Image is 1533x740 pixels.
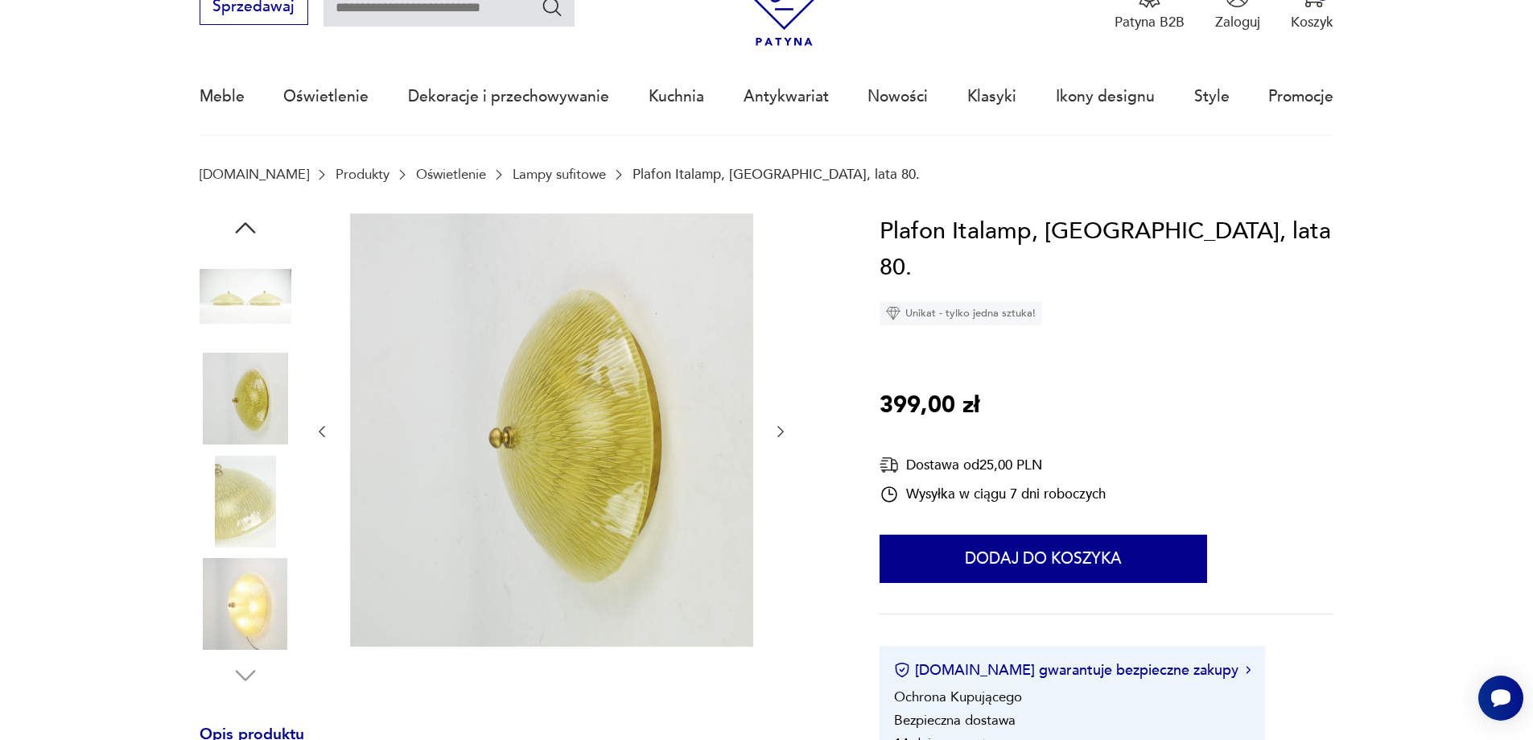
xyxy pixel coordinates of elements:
a: Antykwariat [744,60,829,134]
li: Ochrona Kupującego [894,688,1022,706]
button: [DOMAIN_NAME] gwarantuje bezpieczne zakupy [894,660,1251,680]
a: Promocje [1268,60,1333,134]
img: Ikona diamentu [886,306,900,320]
a: Kuchnia [649,60,704,134]
a: Ikony designu [1056,60,1155,134]
p: Plafon Italamp, [GEOGRAPHIC_DATA], lata 80. [633,167,920,182]
a: Klasyki [967,60,1016,134]
a: Lampy sufitowe [513,167,606,182]
a: Dekoracje i przechowywanie [408,60,609,134]
img: Zdjęcie produktu Plafon Italamp, Włochy, lata 80. [200,456,291,548]
div: Wysyłka w ciągu 7 dni roboczych [880,485,1106,504]
p: Koszyk [1291,13,1333,31]
a: Oświetlenie [283,60,369,134]
a: Produkty [336,167,389,182]
iframe: Smartsupp widget button [1478,676,1523,721]
div: Dostawa od 25,00 PLN [880,455,1106,475]
img: Ikona dostawy [880,455,899,475]
p: Patyna B2B [1115,13,1185,31]
img: Ikona strzałki w prawo [1246,666,1251,674]
div: Unikat - tylko jedna sztuka! [880,301,1042,325]
a: Oświetlenie [416,167,486,182]
img: Zdjęcie produktu Plafon Italamp, Włochy, lata 80. [350,213,753,647]
p: Zaloguj [1215,13,1260,31]
h1: Plafon Italamp, [GEOGRAPHIC_DATA], lata 80. [880,213,1333,287]
li: Bezpieczna dostawa [894,711,1016,730]
a: Style [1194,60,1230,134]
a: Meble [200,60,245,134]
img: Ikona certyfikatu [894,662,910,678]
img: Zdjęcie produktu Plafon Italamp, Włochy, lata 80. [200,353,291,444]
a: [DOMAIN_NAME] [200,167,309,182]
a: Nowości [867,60,928,134]
button: Dodaj do koszyka [880,535,1207,583]
img: Zdjęcie produktu Plafon Italamp, Włochy, lata 80. [200,250,291,342]
p: 399,00 zł [880,387,979,424]
img: Zdjęcie produktu Plafon Italamp, Włochy, lata 80. [200,558,291,650]
a: Sprzedawaj [200,2,308,14]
